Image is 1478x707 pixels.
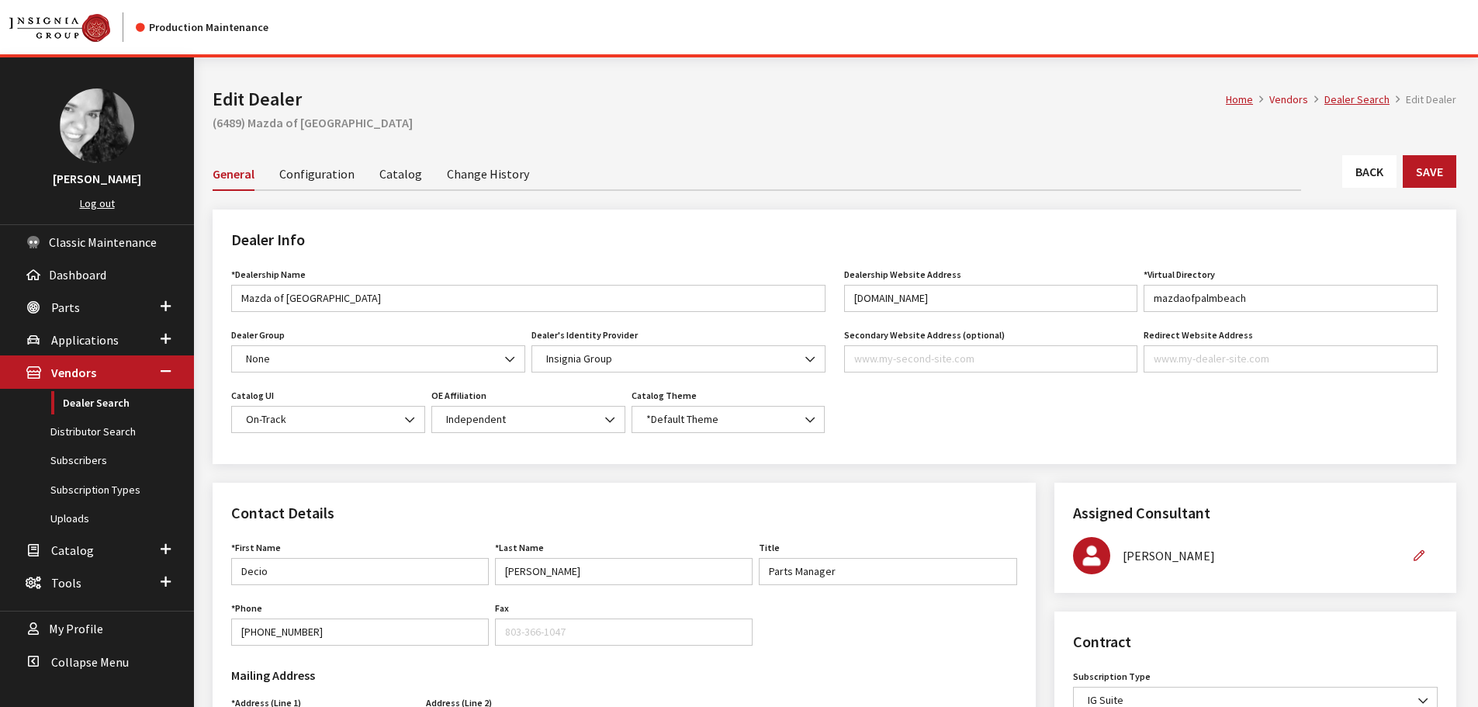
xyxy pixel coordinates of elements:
[51,575,81,591] span: Tools
[495,541,544,555] label: Last Name
[1123,546,1400,565] div: [PERSON_NAME]
[542,351,815,367] span: Insignia Group
[1073,670,1151,684] label: Subscription Type
[1144,285,1438,312] input: site-name
[1253,92,1308,108] li: Vendors
[1403,155,1456,188] button: Save
[441,411,615,428] span: Independent
[531,328,638,342] label: Dealer's Identity Provider
[642,411,815,428] span: *Default Theme
[1226,92,1253,106] a: Home
[9,12,136,42] a: Insignia Group logo
[231,619,489,646] input: 888-579-4458
[495,558,753,585] input: Doe
[431,389,486,403] label: OE Affiliation
[49,622,103,637] span: My Profile
[231,285,826,312] input: My Dealer
[1324,92,1390,106] a: Dealer Search
[231,666,614,684] h3: Mailing Address
[231,268,306,282] label: *Dealership Name
[231,558,489,585] input: John
[49,234,157,250] span: Classic Maintenance
[759,558,1016,585] input: Manager
[213,113,1456,132] h2: (6489) Mazda of [GEOGRAPHIC_DATA]
[844,268,961,282] label: Dealership Website Address
[51,654,129,670] span: Collapse Menu
[51,542,94,558] span: Catalog
[213,157,254,191] a: General
[231,406,425,433] span: On-Track
[16,169,178,188] h3: [PERSON_NAME]
[844,328,1005,342] label: Secondary Website Address (optional)
[213,85,1226,113] h1: Edit Dealer
[1400,542,1438,570] button: Edit Assigned Consultant
[231,501,1017,525] h2: Contact Details
[231,541,281,555] label: First Name
[1073,537,1110,574] img: Kurt Daugherty
[51,300,80,315] span: Parts
[279,157,355,189] a: Configuration
[231,228,1438,251] h2: Dealer Info
[495,619,753,646] input: 803-366-1047
[632,389,697,403] label: Catalog Theme
[844,285,1138,312] input: www.my-dealer-site.com
[241,351,515,367] span: None
[136,19,268,36] div: Production Maintenance
[80,196,115,210] a: Log out
[1144,268,1215,282] label: *Virtual Directory
[1144,328,1253,342] label: Redirect Website Address
[431,406,625,433] span: Independent
[495,601,509,615] label: Fax
[231,328,285,342] label: Dealer Group
[231,389,274,403] label: Catalog UI
[759,541,780,555] label: Title
[51,332,119,348] span: Applications
[447,157,529,189] a: Change History
[231,345,525,373] span: None
[60,88,134,163] img: Khrystal Dorton
[844,345,1138,373] input: www.my-second-site.com
[51,366,96,381] span: Vendors
[632,406,826,433] span: *Default Theme
[1073,630,1438,653] h2: Contract
[241,411,415,428] span: On-Track
[49,267,106,282] span: Dashboard
[231,601,262,615] label: Phone
[1073,501,1438,525] h2: Assigned Consultant
[1144,345,1438,373] input: www.my-dealer-site.com
[379,157,422,189] a: Catalog
[531,345,826,373] span: Insignia Group
[1342,155,1397,188] a: Back
[1390,92,1456,108] li: Edit Dealer
[9,14,110,42] img: Catalog Maintenance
